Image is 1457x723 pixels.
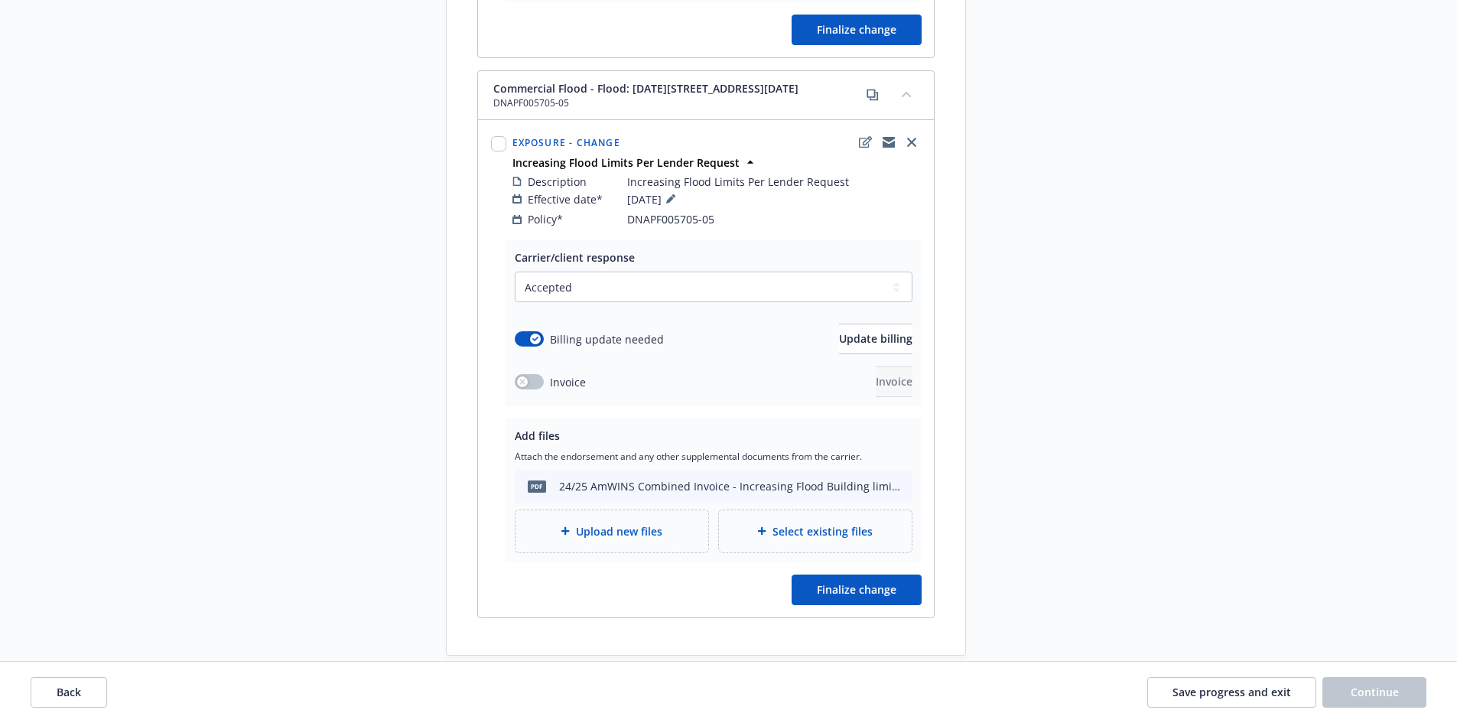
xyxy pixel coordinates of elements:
div: 24/25 AmWINS Combined Invoice - Increasing Flood Building limits on all 4 flood policies.pdf [559,478,900,494]
span: Commercial Flood - Flood: [DATE][STREET_ADDRESS][DATE] [493,80,798,96]
span: Description [528,174,587,190]
span: DNAPF005705-05 [627,211,714,227]
div: Select existing files [718,510,912,553]
span: Carrier/client response [515,250,635,265]
span: [DATE] [627,190,680,208]
a: copyLogging [880,133,898,151]
span: pdf [528,480,546,492]
span: Policy* [528,211,563,227]
span: Update billing [839,331,912,346]
span: Finalize change [817,582,896,597]
span: Finalize change [817,22,896,37]
span: Add files [515,428,560,443]
span: Increasing Flood Limits Per Lender Request [627,174,849,190]
span: Upload new files [576,523,662,539]
div: Upload new files [515,510,709,553]
button: Finalize change [792,15,922,45]
span: Exposure - Change [512,136,620,149]
button: Back [31,677,107,708]
span: DNAPF005705-05 [493,96,798,110]
a: close [902,133,921,151]
button: Update billing [839,324,912,354]
span: Continue [1351,685,1399,699]
a: edit [857,133,875,151]
span: Attach the endorsement and any other supplemental documents from the carrier. [515,450,912,463]
span: Invoice [550,374,586,390]
a: copy [863,86,882,104]
span: Invoice [876,374,912,389]
button: Finalize change [792,575,922,605]
span: Billing update needed [550,331,664,347]
span: Back [57,685,81,699]
button: Save progress and exit [1147,677,1316,708]
button: Continue [1322,677,1426,708]
span: Save progress and exit [1172,685,1291,699]
button: collapse content [894,82,919,106]
span: Select existing files [772,523,873,539]
span: Effective date* [528,191,603,207]
div: Commercial Flood - Flood: [DATE][STREET_ADDRESS][DATE]DNAPF005705-05copycollapse content [478,71,934,120]
button: Invoice [876,366,912,397]
strong: Increasing Flood Limits Per Lender Request [512,155,740,170]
